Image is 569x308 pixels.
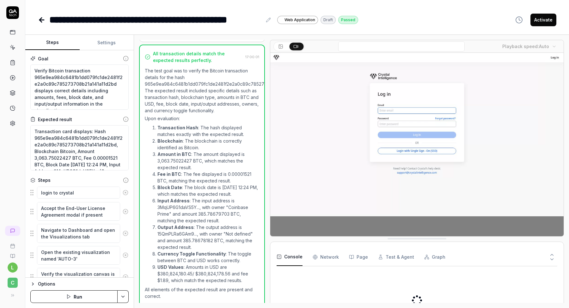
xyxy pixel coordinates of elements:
[157,264,184,270] strong: USD Values
[120,227,131,240] button: Remove step
[30,186,129,199] div: Suggestions
[511,14,527,26] button: View version history
[30,246,129,265] div: Suggestions
[157,171,181,177] strong: Fee in BTC
[277,248,303,266] button: Console
[284,17,315,23] span: Web Application
[120,186,131,199] button: Remove step
[120,205,131,218] button: Remove step
[145,115,259,122] p: Upon evaluation:
[80,35,134,50] button: Settings
[30,290,118,303] button: Run
[3,273,22,289] button: C
[157,151,259,171] li: : The amount displayed is 3,063.75022427 BTC, which matches the expected result.
[349,248,368,266] button: Page
[502,43,549,50] div: Playback speed:
[157,264,259,284] li: : Amounts in USD are $380,824,180.45/ $380,824,178.56 and fee $1.89, which match the expected res...
[277,15,318,24] a: Web Application
[38,177,51,183] div: Steps
[157,224,259,250] li: : The output address is 15QmPLRa6GAm9..., with owner "Not defined" and amount 385.78678182 BTC, m...
[530,14,556,26] button: Activate
[30,224,129,243] div: Suggestions
[157,124,259,138] li: : The hash displayed matches exactly with the expected result.
[145,286,259,299] p: All elements of the expected result are present and correct.
[157,138,183,144] strong: Blockchain
[157,197,259,224] li: : The input address is 3MqUP6G1daVS5Y..., with owner "Coinbase Prime" and amount 385.78679703 BTC...
[25,35,80,50] button: Steps
[157,138,259,151] li: : The blockchain is correctly identified as Bitcoin.
[8,278,18,288] span: C
[38,280,129,288] div: Options
[30,280,129,288] button: Options
[145,67,259,114] p: The test goal was to verify the Bitcoin transaction details for the hash 965e9ea984c6481b1dd079fc...
[424,248,445,266] button: Graph
[321,16,336,24] div: Draft
[157,171,259,184] li: : The fee displayed is 0.00001521 BTC, matching the expected result.
[245,55,259,59] time: 17:00:01
[120,249,131,262] button: Remove step
[157,250,259,264] li: : The toggle between BTC and USD works correctly.
[157,251,226,256] strong: Currency Toggle Functionality
[38,116,72,123] div: Expected result
[3,238,22,249] a: Book a call with us
[338,16,358,24] div: Passed
[157,185,182,190] strong: Block Date
[30,202,129,221] div: Suggestions
[8,262,18,273] button: l
[157,151,191,157] strong: Amount in BTC
[157,225,194,230] strong: Output Address
[153,50,243,64] div: All transaction details match the expected results perfectly.
[5,226,20,236] a: New conversation
[157,125,198,130] strong: Transaction Hash
[30,268,129,287] div: Suggestions
[120,271,131,283] button: Remove step
[378,248,414,266] button: Test & Agent
[313,248,339,266] button: Network
[157,198,190,203] strong: Input Address
[38,55,48,62] div: Goal
[157,184,259,197] li: : The block date is [DATE] 12:24 PM, which matches the expected result.
[3,249,22,259] a: Documentation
